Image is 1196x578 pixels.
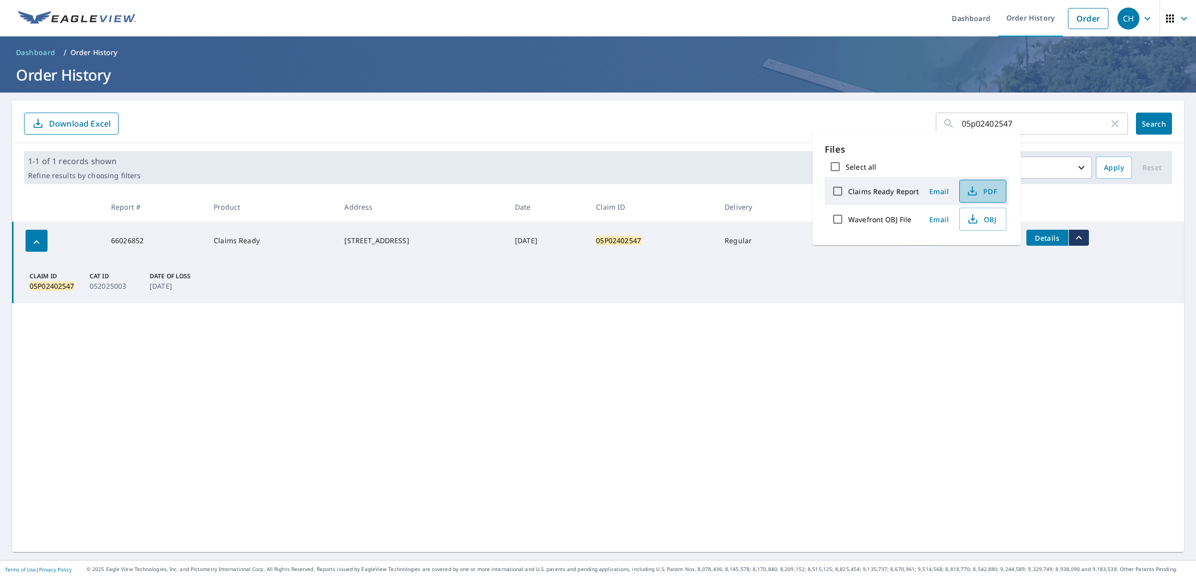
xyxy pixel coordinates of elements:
[1117,8,1139,30] div: CH
[1144,119,1164,129] span: Search
[344,236,499,246] div: [STREET_ADDRESS]
[64,47,67,59] li: /
[12,65,1184,85] h1: Order History
[507,192,588,222] th: Date
[5,566,36,573] a: Terms of Use
[1104,162,1124,174] span: Apply
[71,48,118,58] p: Order History
[927,215,951,224] span: Email
[1068,8,1108,29] a: Order
[5,566,72,572] p: |
[1026,230,1068,246] button: detailsBtn-66026852
[49,118,111,129] p: Download Excel
[588,192,717,222] th: Claim ID
[846,162,876,172] label: Select all
[966,185,998,197] span: PDF
[103,192,206,222] th: Report #
[30,281,74,291] mark: 05P02402547
[848,215,911,224] label: Wavefront OBJ File
[927,187,951,196] span: Email
[87,565,1191,573] p: © 2025 Eagle View Technologies, Inc. and Pictometry International Corp. All Rights Reserved. Repo...
[39,566,72,573] a: Privacy Policy
[809,192,890,222] th: Cost
[923,184,955,199] button: Email
[206,222,336,260] td: Claims Ready
[959,180,1006,203] button: PDF
[959,208,1006,231] button: OBJ
[103,222,206,260] td: 66026852
[1136,113,1172,135] button: Search
[336,192,507,222] th: Address
[206,192,336,222] th: Product
[962,110,1109,138] input: Address, Report #, Claim ID, etc.
[30,272,86,281] p: Claim ID
[923,212,955,227] button: Email
[24,113,119,135] button: Download Excel
[1068,230,1089,246] button: filesDropdownBtn-66026852
[18,11,136,26] img: EV Logo
[1096,157,1132,179] button: Apply
[150,281,206,291] p: [DATE]
[16,48,56,58] span: Dashboard
[717,222,809,260] td: Regular
[596,236,641,245] mark: 05P02402547
[12,45,1184,61] nav: breadcrumb
[90,281,146,291] p: 052025003
[28,155,141,167] p: 1-1 of 1 records shown
[825,143,1009,156] p: Files
[809,222,890,260] td: $44.63
[507,222,588,260] td: [DATE]
[150,272,206,281] p: Date of Loss
[1032,233,1062,243] span: Details
[12,45,60,61] a: Dashboard
[28,171,141,180] p: Refine results by choosing filters
[848,187,919,196] label: Claims Ready Report
[90,272,146,281] p: Cat ID
[966,213,998,225] span: OBJ
[717,192,809,222] th: Delivery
